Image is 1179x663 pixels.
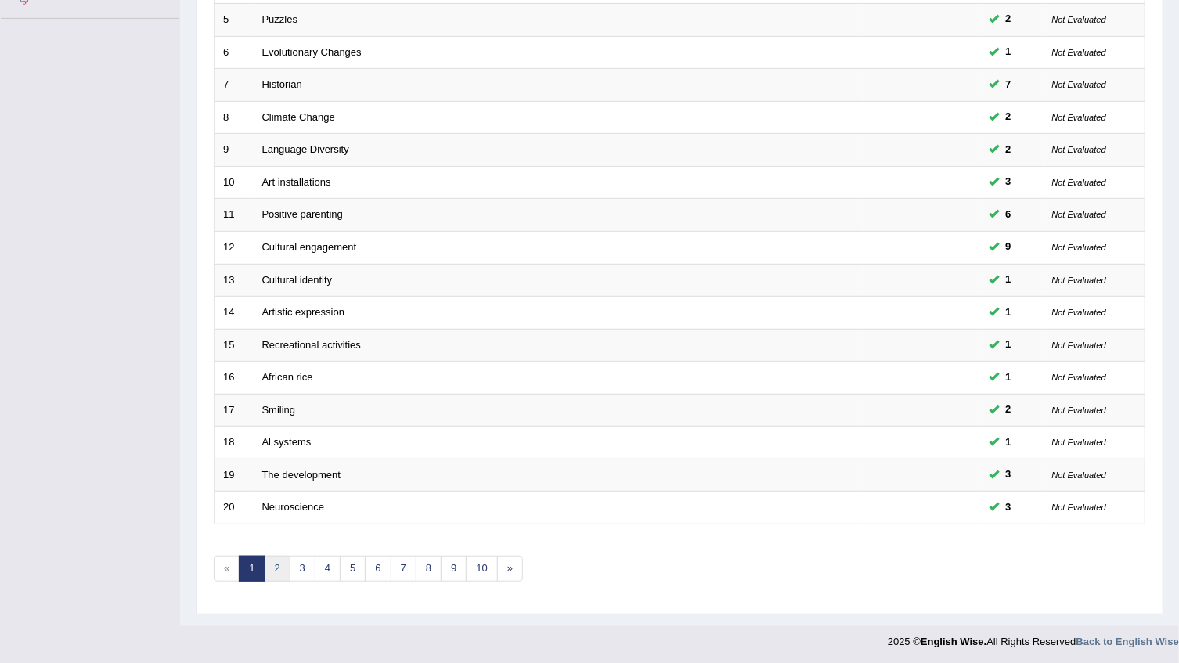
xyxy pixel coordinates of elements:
td: 20 [215,492,254,524]
a: Cultural identity [262,274,333,286]
small: Not Evaluated [1052,470,1106,480]
span: You can still take this question [1000,337,1018,353]
small: Not Evaluated [1052,438,1106,447]
span: You can still take this question [1000,142,1018,158]
small: Not Evaluated [1052,145,1106,154]
a: 3 [290,556,315,582]
small: Not Evaluated [1052,503,1106,512]
span: You can still take this question [1000,77,1018,93]
a: Positive parenting [262,208,343,220]
a: Artistic expression [262,306,344,318]
a: 10 [466,556,497,582]
small: Not Evaluated [1052,113,1106,122]
a: Al systems [262,436,312,448]
a: 4 [315,556,341,582]
td: 18 [215,427,254,459]
td: 14 [215,297,254,330]
td: 16 [215,362,254,395]
a: 2 [264,556,290,582]
small: Not Evaluated [1052,243,1106,252]
small: Not Evaluated [1052,341,1106,350]
a: Climate Change [262,111,335,123]
td: 6 [215,36,254,69]
td: 15 [215,329,254,362]
small: Not Evaluated [1052,48,1106,57]
span: You can still take this question [1000,304,1018,321]
small: Not Evaluated [1052,373,1106,382]
a: 7 [391,556,416,582]
td: 11 [215,199,254,232]
td: 7 [215,69,254,102]
span: You can still take this question [1000,434,1018,451]
a: Neuroscience [262,501,325,513]
span: You can still take this question [1000,44,1018,60]
span: You can still take this question [1000,109,1018,125]
span: You can still take this question [1000,369,1018,386]
a: Language Diversity [262,143,349,155]
a: Smiling [262,404,296,416]
a: Cultural engagement [262,241,357,253]
td: 19 [215,459,254,492]
a: 5 [340,556,366,582]
a: Back to English Wise [1076,636,1179,647]
span: You can still take this question [1000,174,1018,190]
small: Not Evaluated [1052,178,1106,187]
small: Not Evaluated [1052,80,1106,89]
a: 8 [416,556,442,582]
td: 9 [215,134,254,167]
a: Art installations [262,176,331,188]
strong: English Wise. [921,636,986,647]
span: You can still take this question [1000,499,1018,516]
a: Historian [262,78,302,90]
a: 6 [365,556,391,582]
div: 2025 © All Rights Reserved [888,626,1179,649]
a: Evolutionary Changes [262,46,362,58]
td: 12 [215,231,254,264]
span: You can still take this question [1000,11,1018,27]
td: 13 [215,264,254,297]
span: You can still take this question [1000,402,1018,418]
a: African rice [262,371,313,383]
small: Not Evaluated [1052,276,1106,285]
td: 17 [215,394,254,427]
a: Puzzles [262,13,298,25]
td: 10 [215,166,254,199]
small: Not Evaluated [1052,15,1106,24]
a: 9 [441,556,467,582]
td: 8 [215,101,254,134]
span: You can still take this question [1000,272,1018,288]
td: 5 [215,4,254,37]
span: You can still take this question [1000,239,1018,255]
a: The development [262,469,341,481]
a: Recreational activities [262,339,361,351]
a: » [497,556,523,582]
span: « [214,556,240,582]
a: 1 [239,556,265,582]
small: Not Evaluated [1052,405,1106,415]
span: You can still take this question [1000,207,1018,223]
span: You can still take this question [1000,467,1018,483]
small: Not Evaluated [1052,210,1106,219]
small: Not Evaluated [1052,308,1106,317]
